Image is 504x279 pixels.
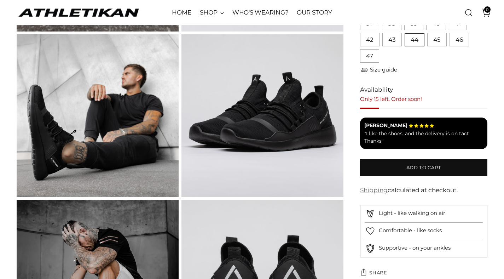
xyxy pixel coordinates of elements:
[379,227,442,235] p: Comfortable - like socks
[462,6,476,20] a: Open search modal
[360,96,422,102] span: Only 15 left. Order soon!
[360,187,388,194] a: Shipping
[379,209,445,217] p: Light - like walking on air
[406,164,441,171] span: Add to cart
[200,5,224,21] a: SHOP
[382,33,402,46] button: 43
[360,49,379,63] button: 47
[360,33,380,46] button: 42
[379,244,451,252] p: Supportive - on your ankles
[360,186,487,195] div: calculated at checkout.
[427,33,447,46] button: 45
[360,85,393,95] span: Availability
[450,33,469,46] button: 46
[181,34,343,197] img: side on view of Athletikan black trainers
[476,6,491,20] a: Open cart modal
[172,5,191,21] a: HOME
[405,33,424,46] button: 44
[232,5,289,21] a: WHO'S WEARING?
[17,34,179,197] img: ALTIS Black Sneakers
[297,5,332,21] a: OUR STORY
[17,7,140,18] a: ATHLETIKAN
[360,66,397,74] a: Size guide
[484,6,491,13] span: 0
[360,159,487,176] button: Add to cart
